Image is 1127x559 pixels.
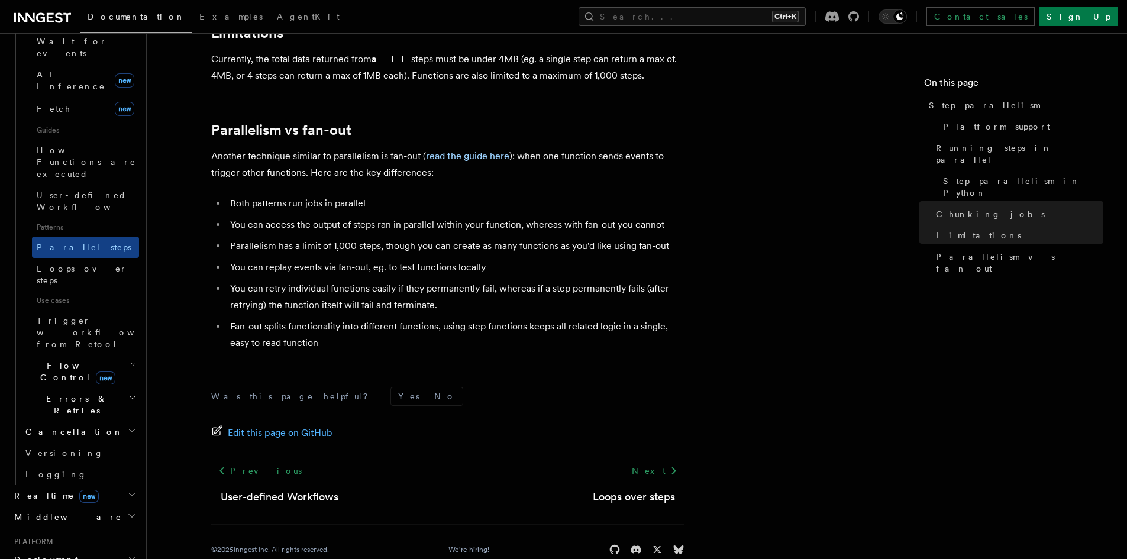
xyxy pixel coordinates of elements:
[772,11,799,22] kbd: Ctrl+K
[115,73,134,88] span: new
[931,246,1103,279] a: Parallelism vs fan-out
[9,506,139,528] button: Middleware
[37,146,136,179] span: How Functions are executed
[924,95,1103,116] a: Step parallelism
[1039,7,1118,26] a: Sign Up
[391,387,427,405] button: Yes
[936,208,1045,220] span: Chunking jobs
[32,121,139,140] span: Guides
[211,51,684,84] p: Currently, the total data returned from steps must be under 4MB (eg. a single step can return a m...
[227,259,684,276] li: You can replay events via fan-out, eg. to test functions locally
[9,537,53,547] span: Platform
[37,316,167,349] span: Trigger workflows from Retool
[32,185,139,218] a: User-defined Workflows
[9,490,99,502] span: Realtime
[227,217,684,233] li: You can access the output of steps ran in parallel within your function, whereas with fan-out you...
[37,190,143,212] span: User-defined Workflows
[924,76,1103,95] h4: On this page
[21,442,139,464] a: Versioning
[115,102,134,116] span: new
[938,116,1103,137] a: Platform support
[21,355,139,388] button: Flow Controlnew
[37,37,107,58] span: Wait for events
[270,4,347,32] a: AgentKit
[37,264,127,285] span: Loops over steps
[936,251,1103,274] span: Parallelism vs fan-out
[21,393,128,416] span: Errors & Retries
[943,121,1050,133] span: Platform support
[929,99,1039,111] span: Step parallelism
[211,545,329,554] div: © 2025 Inngest Inc. All rights reserved.
[37,104,71,114] span: Fetch
[21,426,123,438] span: Cancellation
[593,489,675,505] a: Loops over steps
[277,12,340,21] span: AgentKit
[943,175,1103,199] span: Step parallelism in Python
[88,12,185,21] span: Documentation
[936,230,1021,241] span: Limitations
[32,291,139,310] span: Use cases
[211,390,376,402] p: Was this page helpful?
[32,140,139,185] a: How Functions are executed
[211,425,332,441] a: Edit this page on GitHub
[426,150,509,161] a: read the guide here
[221,489,338,505] a: User-defined Workflows
[211,122,351,138] a: Parallelism vs fan-out
[372,53,411,64] strong: all
[227,195,684,212] li: Both patterns run jobs in parallel
[448,545,489,554] a: We're hiring!
[199,12,263,21] span: Examples
[9,511,122,523] span: Middleware
[227,238,684,254] li: Parallelism has a limit of 1,000 steps, though you can create as many functions as you'd like usi...
[21,421,139,442] button: Cancellation
[228,425,332,441] span: Edit this page on GitHub
[227,318,684,351] li: Fan-out splits functionality into different functions, using step functions keeps all related log...
[21,360,130,383] span: Flow Control
[931,137,1103,170] a: Running steps in parallel
[96,371,115,384] span: new
[579,7,806,26] button: Search...Ctrl+K
[32,258,139,291] a: Loops over steps
[79,490,99,503] span: new
[37,70,105,91] span: AI Inference
[192,4,270,32] a: Examples
[32,64,139,97] a: AI Inferencenew
[25,470,87,479] span: Logging
[21,464,139,485] a: Logging
[9,485,139,506] button: Realtimenew
[936,142,1103,166] span: Running steps in parallel
[211,148,684,181] p: Another technique similar to parallelism is fan-out ( ): when one function sends events to trigge...
[32,218,139,237] span: Patterns
[211,460,309,482] a: Previous
[427,387,463,405] button: No
[25,448,104,458] span: Versioning
[938,170,1103,203] a: Step parallelism in Python
[21,388,139,421] button: Errors & Retries
[32,310,139,355] a: Trigger workflows from Retool
[37,243,131,252] span: Parallel steps
[926,7,1035,26] a: Contact sales
[80,4,192,33] a: Documentation
[32,237,139,258] a: Parallel steps
[227,280,684,314] li: You can retry individual functions easily if they permanently fail, whereas if a step permanently...
[32,31,139,64] a: Wait for events
[32,97,139,121] a: Fetchnew
[625,460,684,482] a: Next
[931,203,1103,225] a: Chunking jobs
[879,9,907,24] button: Toggle dark mode
[931,225,1103,246] a: Limitations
